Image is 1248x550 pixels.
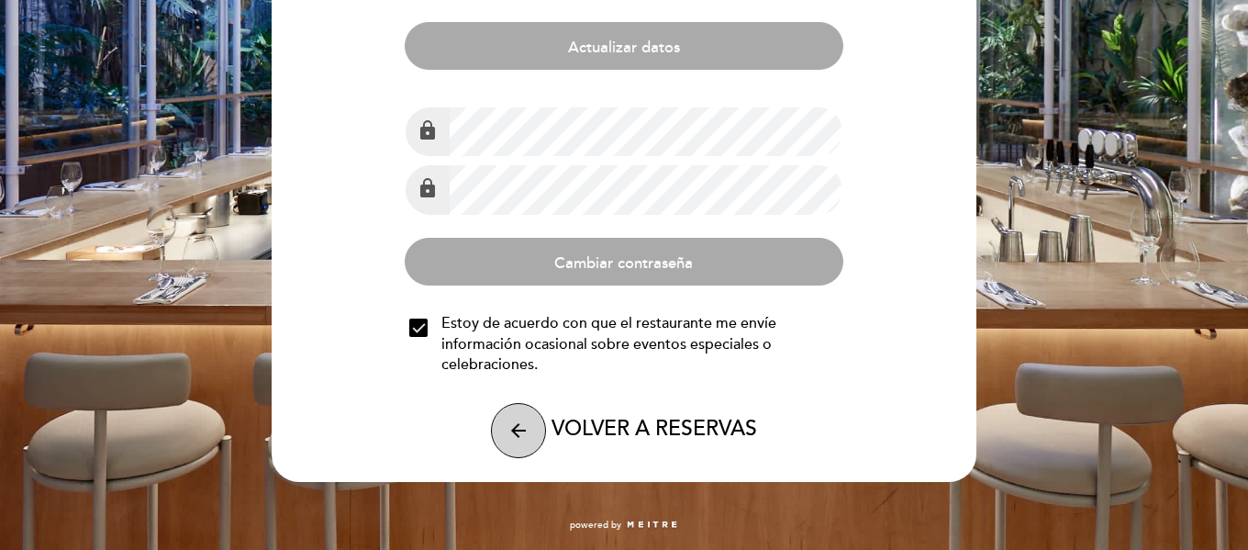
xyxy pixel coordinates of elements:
button: arrow_back [491,403,546,458]
i: lock [417,119,439,141]
span: powered by [570,519,621,532]
span: VOLVER A RESERVAS [552,417,757,443]
button: Cambiar contraseña [405,238,842,286]
i: lock [417,177,439,199]
a: powered by [570,519,678,532]
button: Actualizar datos [405,22,842,70]
span: Estoy de acuerdo con que el restaurante me envíe información ocasional sobre eventos especiales o... [441,313,838,376]
i: arrow_back [507,420,529,442]
img: MEITRE [626,521,678,530]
